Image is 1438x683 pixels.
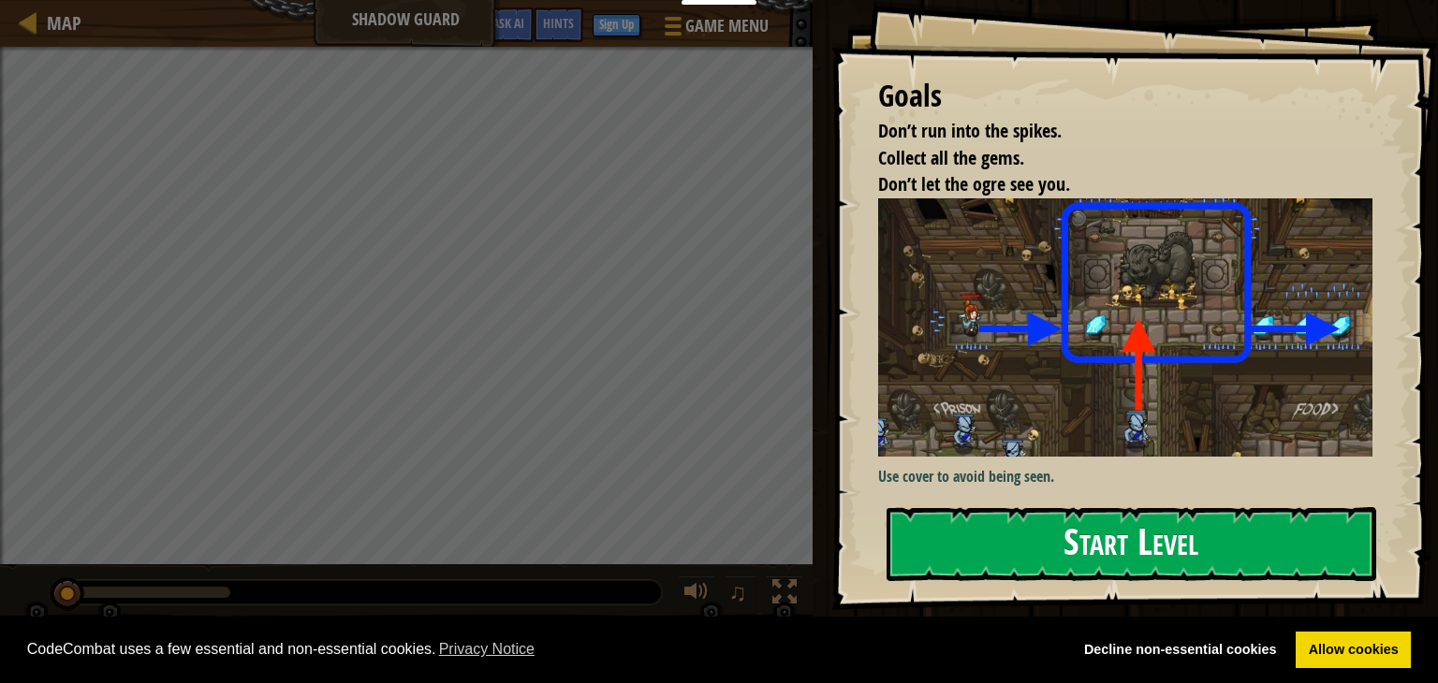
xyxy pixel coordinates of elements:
img: Shadow guard [878,198,1387,457]
button: Adjust volume [678,575,715,614]
li: Don’t let the ogre see you. [855,171,1368,198]
span: Don’t run into the spikes. [878,118,1062,143]
span: Game Menu [685,14,769,38]
button: Start Level [887,507,1376,581]
li: Don’t run into the spikes. [855,118,1368,145]
a: learn more about cookies [436,635,538,663]
button: Ask AI [483,7,534,42]
span: Collect all the gems. [878,145,1024,170]
span: Hints [543,14,574,32]
button: Sign Up [593,14,640,36]
span: ♫ [728,578,747,606]
span: Map [47,10,81,36]
a: allow cookies [1296,632,1411,669]
span: Don’t let the ogre see you. [878,171,1070,196]
button: Game Menu [650,7,780,51]
a: deny cookies [1071,632,1289,669]
div: Goals [878,75,1372,118]
span: Ask AI [492,14,524,32]
button: Toggle fullscreen [766,575,803,614]
a: Map [37,10,81,36]
span: CodeCombat uses a few essential and non-essential cookies. [27,635,1057,663]
p: Use cover to avoid being seen. [878,466,1387,487]
button: ♫ [725,575,756,614]
li: Collect all the gems. [855,145,1368,172]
